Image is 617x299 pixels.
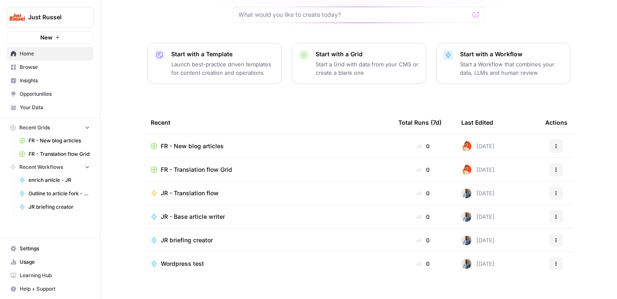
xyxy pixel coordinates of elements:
[29,203,90,211] span: JR briefing creator
[460,60,563,77] p: Start a Workflow that combines your data, LLMs and human review
[16,200,94,214] a: JR briefing creator
[545,111,567,134] div: Actions
[7,121,94,134] button: Recent Grids
[151,189,385,197] a: JR - Translation flow
[461,212,471,222] img: 542af2wjek5zirkck3dd1n2hljhm
[20,245,90,252] span: Settings
[161,189,219,197] span: JR - Translation flow
[7,47,94,60] a: Home
[7,31,94,44] button: New
[16,147,94,161] a: FR - Translation flow Grid
[20,50,90,58] span: Home
[461,212,494,222] div: [DATE]
[16,134,94,147] a: FR - New blog articles
[398,111,442,134] div: Total Runs (7d)
[461,165,494,175] div: [DATE]
[7,161,94,173] button: Recent Workflows
[7,60,94,74] a: Browse
[20,285,90,293] span: Help + Support
[29,137,90,144] span: FR - New blog articles
[461,188,494,198] div: [DATE]
[20,258,90,266] span: Usage
[20,63,90,71] span: Browse
[19,124,50,131] span: Recent Grids
[20,272,90,279] span: Learning Hub
[461,165,471,175] img: zujtm92ch0idfyyp6pzjcadsyubn
[461,235,471,245] img: 542af2wjek5zirkck3dd1n2hljhm
[398,236,448,244] div: 0
[316,50,419,58] p: Start with a Grid
[147,43,282,84] button: Start with a TemplateLaunch best-practice driven templates for content creation and operations
[460,50,563,58] p: Start with a Workflow
[171,50,275,58] p: Start with a Template
[316,60,419,77] p: Start a Grid with data from your CMS or create a blank one
[7,101,94,114] a: Your Data
[161,165,232,174] span: FR - Translation flow Grid
[40,33,52,42] span: New
[29,176,90,184] span: enrich article - JR
[461,111,493,134] div: Last Edited
[151,142,385,150] a: FR - New blog articles
[7,242,94,255] a: Settings
[7,74,94,87] a: Insights
[461,235,494,245] div: [DATE]
[238,10,469,19] input: What would you like to create today?
[7,87,94,101] a: Opportunities
[461,141,494,151] div: [DATE]
[16,173,94,187] a: enrich article - JR
[461,259,494,269] div: [DATE]
[398,189,448,197] div: 0
[29,190,90,197] span: Outline to article fork - JR
[7,269,94,282] a: Learning Hub
[151,212,385,221] a: JR - Base article writer
[19,163,63,171] span: Recent Workflows
[171,60,275,77] p: Launch best-practice driven templates for content creation and operations
[28,13,79,21] span: Just Russel
[161,236,213,244] span: JR briefing creator
[20,90,90,98] span: Opportunities
[461,259,471,269] img: 542af2wjek5zirkck3dd1n2hljhm
[7,255,94,269] a: Usage
[151,165,385,174] a: FR - Translation flow Grid
[161,142,224,150] span: FR - New blog articles
[10,10,25,25] img: Just Russel Logo
[20,104,90,111] span: Your Data
[461,141,471,151] img: zujtm92ch0idfyyp6pzjcadsyubn
[398,142,448,150] div: 0
[151,111,385,134] div: Recent
[29,150,90,158] span: FR - Translation flow Grid
[16,187,94,200] a: Outline to article fork - JR
[398,260,448,268] div: 0
[436,43,570,84] button: Start with a WorkflowStart a Workflow that combines your data, LLMs and human review
[461,188,471,198] img: 542af2wjek5zirkck3dd1n2hljhm
[7,7,94,28] button: Workspace: Just Russel
[398,165,448,174] div: 0
[398,212,448,221] div: 0
[161,260,204,268] span: Wordpress test
[161,212,225,221] span: JR - Base article writer
[151,260,385,268] a: Wordpress test
[151,236,385,244] a: JR briefing creator
[20,77,90,84] span: Insights
[7,282,94,296] button: Help + Support
[292,43,426,84] button: Start with a GridStart a Grid with data from your CMS or create a blank one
